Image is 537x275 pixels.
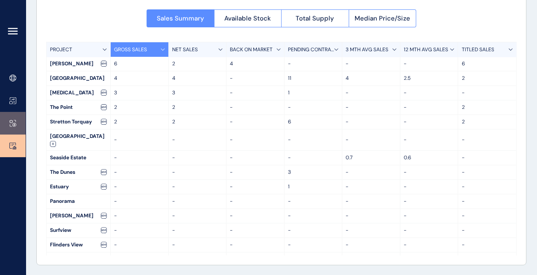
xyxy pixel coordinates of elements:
span: Available Stock [224,14,271,23]
p: PROJECT [50,46,72,53]
p: 2 [461,118,513,126]
p: - [172,136,223,143]
p: - [346,104,396,111]
p: - [404,60,455,67]
p: - [461,89,513,97]
p: - [230,241,281,249]
p: - [461,198,513,205]
p: - [288,198,339,205]
p: - [346,118,396,126]
p: 0.6 [404,154,455,161]
p: - [172,183,223,190]
p: - [288,104,339,111]
p: - [172,198,223,205]
p: - [404,104,455,111]
p: - [346,183,396,190]
p: - [172,212,223,219]
p: - [461,136,513,143]
p: - [346,227,396,234]
p: - [230,154,281,161]
p: - [114,154,165,161]
p: - [404,136,455,143]
div: [MEDICAL_DATA] [47,86,110,100]
div: The Dunes [47,165,110,179]
p: - [461,154,513,161]
p: 12 MTH AVG SALES [404,46,448,53]
button: Total Supply [281,9,349,27]
p: NET SALES [172,46,198,53]
p: 6 [461,60,513,67]
p: 2 [172,104,223,111]
p: 11 [288,75,339,82]
div: The Point [47,100,110,114]
p: 2 [114,118,165,126]
p: - [172,227,223,234]
p: - [404,169,455,176]
p: 2.5 [404,75,455,82]
p: - [172,241,223,249]
p: - [461,227,513,234]
p: - [230,227,281,234]
p: 0.7 [346,154,396,161]
div: Seaside Estate [47,151,110,165]
p: 4 [114,75,165,82]
p: - [461,169,513,176]
button: Available Stock [214,9,282,27]
span: Sales Summary [157,14,204,23]
p: 3 [114,89,165,97]
p: - [461,241,513,249]
p: - [461,212,513,219]
p: - [230,198,281,205]
p: - [404,89,455,97]
p: - [346,169,396,176]
p: - [172,169,223,176]
p: - [230,136,281,143]
p: - [230,89,281,97]
p: - [404,227,455,234]
p: 1 [288,89,339,97]
p: 6 [288,118,339,126]
p: 6 [114,60,165,67]
span: Total Supply [296,14,334,23]
p: 4 [346,75,396,82]
p: - [346,136,396,143]
p: PENDING CONTRACTS [288,46,335,53]
p: - [404,241,455,249]
p: - [288,136,339,143]
p: - [461,183,513,190]
button: Median Price/Size [349,9,417,27]
p: 2 [172,118,223,126]
p: - [346,212,396,219]
p: - [346,198,396,205]
div: Estuary [47,180,110,194]
p: - [404,118,455,126]
div: Stretton Torquay [47,115,110,129]
p: 3 [288,169,339,176]
div: Panorama [47,194,110,208]
div: [GEOGRAPHIC_DATA] [47,71,110,85]
p: - [346,89,396,97]
p: - [230,104,281,111]
p: 4 [230,60,281,67]
p: - [288,60,339,67]
p: - [114,198,165,205]
div: [PERSON_NAME] [47,209,110,223]
p: - [288,212,339,219]
div: Bellarine Views [47,252,110,266]
div: [PERSON_NAME] [47,57,110,71]
p: 2 [461,75,513,82]
p: - [404,212,455,219]
p: - [230,118,281,126]
p: 2 [461,104,513,111]
p: - [346,60,396,67]
p: - [230,169,281,176]
span: Median Price/Size [355,14,410,23]
p: - [288,241,339,249]
p: - [172,154,223,161]
p: 3 MTH AVG SALES [346,46,388,53]
p: TITLED SALES [461,46,494,53]
p: - [230,212,281,219]
p: 3 [172,89,223,97]
p: BACK ON MARKET [230,46,273,53]
p: GROSS SALES [114,46,147,53]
